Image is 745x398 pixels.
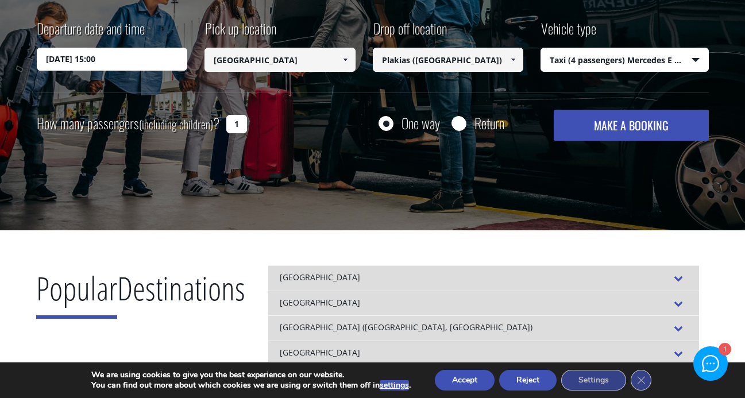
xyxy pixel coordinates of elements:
[541,48,708,72] span: Taxi (4 passengers) Mercedes E Class
[719,343,731,356] div: 1
[474,116,504,130] label: Return
[36,265,245,327] h2: Destinations
[204,18,276,48] label: Pick up location
[373,48,524,72] input: Select drop-off location
[91,380,411,391] p: You can find out more about which cookies we are using or switch them off in .
[499,370,557,391] button: Reject
[561,370,626,391] button: Settings
[268,315,699,341] div: [GEOGRAPHIC_DATA] ([GEOGRAPHIC_DATA], [GEOGRAPHIC_DATA])
[268,265,699,291] div: [GEOGRAPHIC_DATA]
[335,48,354,72] a: Show All Items
[268,291,699,316] div: [GEOGRAPHIC_DATA]
[37,110,219,138] label: How many passengers ?
[37,18,145,48] label: Departure date and time
[204,48,356,72] input: Select pickup location
[541,18,596,48] label: Vehicle type
[435,370,495,391] button: Accept
[504,48,523,72] a: Show All Items
[91,370,411,380] p: We are using cookies to give you the best experience on our website.
[380,380,409,391] button: settings
[402,116,440,130] label: One way
[373,18,447,48] label: Drop off location
[554,110,708,141] button: MAKE A BOOKING
[631,370,651,391] button: Close GDPR Cookie Banner
[139,115,213,133] small: (including children)
[36,266,117,319] span: Popular
[268,341,699,366] div: [GEOGRAPHIC_DATA]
